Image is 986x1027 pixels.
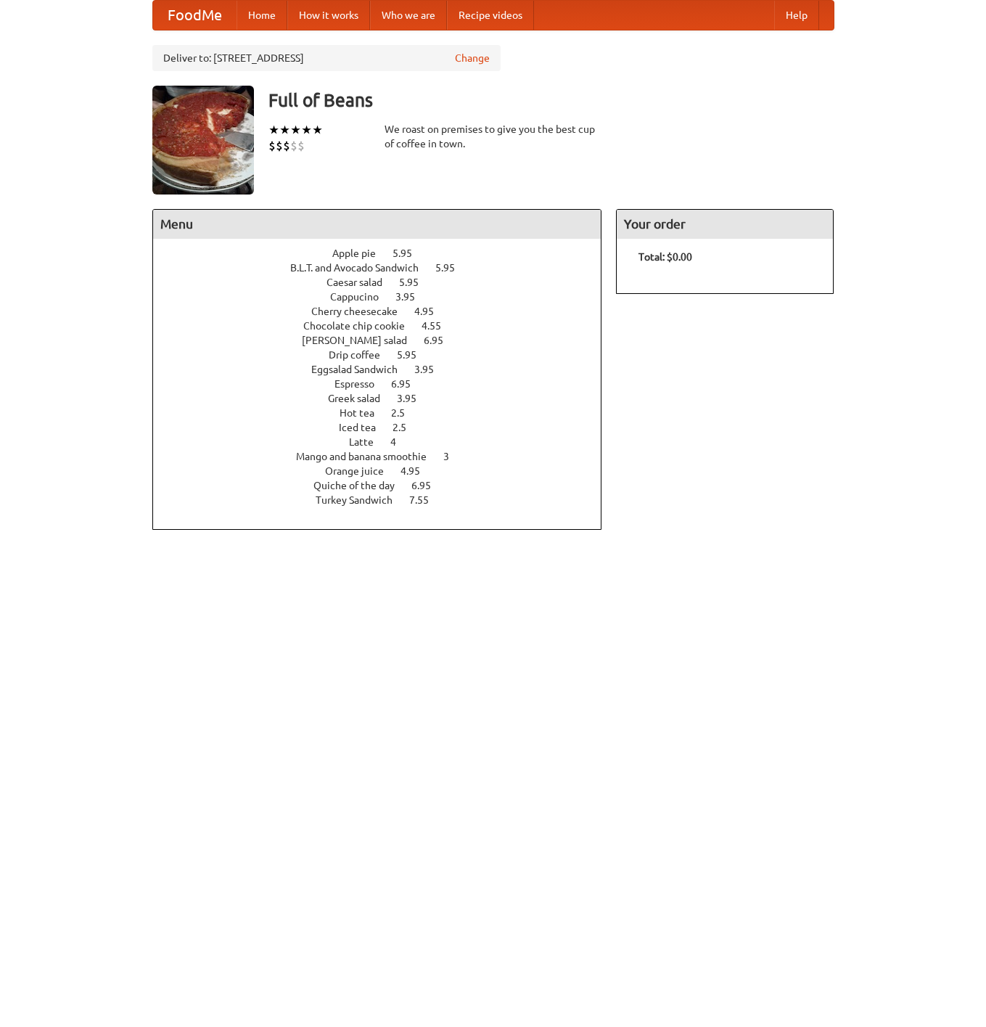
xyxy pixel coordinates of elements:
span: Quiche of the day [313,480,409,491]
span: Cherry cheesecake [311,306,412,317]
span: Apple pie [332,247,390,259]
span: 2.5 [391,407,419,419]
span: Latte [349,436,388,448]
a: Mango and banana smoothie 3 [296,451,476,462]
a: [PERSON_NAME] salad 6.95 [302,335,470,346]
h3: Full of Beans [268,86,834,115]
a: Espresso 6.95 [334,378,437,390]
a: Apple pie 5.95 [332,247,439,259]
a: Home [237,1,287,30]
span: Drip coffee [329,349,395,361]
span: 5.95 [397,349,431,361]
a: Greek salad 3.95 [328,393,443,404]
span: 6.95 [391,378,425,390]
a: Latte 4 [349,436,423,448]
b: Total: $0.00 [638,251,692,263]
a: Help [774,1,819,30]
span: 3.95 [414,364,448,375]
span: Orange juice [325,465,398,477]
span: 5.95 [399,277,433,288]
a: B.L.T. and Avocado Sandwich 5.95 [290,262,482,274]
li: ★ [301,122,312,138]
span: 6.95 [424,335,458,346]
a: FoodMe [153,1,237,30]
span: 3.95 [397,393,431,404]
a: Quiche of the day 6.95 [313,480,458,491]
span: Greek salad [328,393,395,404]
div: Deliver to: [STREET_ADDRESS] [152,45,501,71]
li: ★ [312,122,323,138]
a: Change [455,51,490,65]
h4: Your order [617,210,833,239]
span: 6.95 [411,480,445,491]
span: B.L.T. and Avocado Sandwich [290,262,433,274]
a: Cherry cheesecake 4.95 [311,306,461,317]
span: Chocolate chip cookie [303,320,419,332]
span: Caesar salad [326,277,397,288]
span: 7.55 [409,494,443,506]
img: angular.jpg [152,86,254,195]
a: Hot tea 2.5 [340,407,432,419]
h4: Menu [153,210,601,239]
li: $ [283,138,290,154]
a: Chocolate chip cookie 4.55 [303,320,468,332]
span: Eggsalad Sandwich [311,364,412,375]
a: Turkey Sandwich 7.55 [316,494,456,506]
span: 4.55 [422,320,456,332]
span: Turkey Sandwich [316,494,407,506]
a: Cappucino 3.95 [330,291,442,303]
a: Who we are [370,1,447,30]
li: ★ [268,122,279,138]
span: Hot tea [340,407,389,419]
span: 2.5 [393,422,421,433]
a: Drip coffee 5.95 [329,349,443,361]
span: 4.95 [414,306,448,317]
li: ★ [290,122,301,138]
a: Caesar salad 5.95 [326,277,445,288]
li: $ [297,138,305,154]
div: We roast on premises to give you the best cup of coffee in town. [385,122,602,151]
a: Recipe videos [447,1,534,30]
span: 4.95 [400,465,435,477]
span: Cappucino [330,291,393,303]
span: Iced tea [339,422,390,433]
a: How it works [287,1,370,30]
li: $ [268,138,276,154]
li: $ [276,138,283,154]
span: 5.95 [435,262,469,274]
span: [PERSON_NAME] salad [302,335,422,346]
span: 4 [390,436,411,448]
li: $ [290,138,297,154]
span: Espresso [334,378,389,390]
span: Mango and banana smoothie [296,451,441,462]
a: Orange juice 4.95 [325,465,447,477]
span: 3 [443,451,464,462]
li: ★ [279,122,290,138]
span: 5.95 [393,247,427,259]
span: 3.95 [395,291,430,303]
a: Iced tea 2.5 [339,422,433,433]
a: Eggsalad Sandwich 3.95 [311,364,461,375]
